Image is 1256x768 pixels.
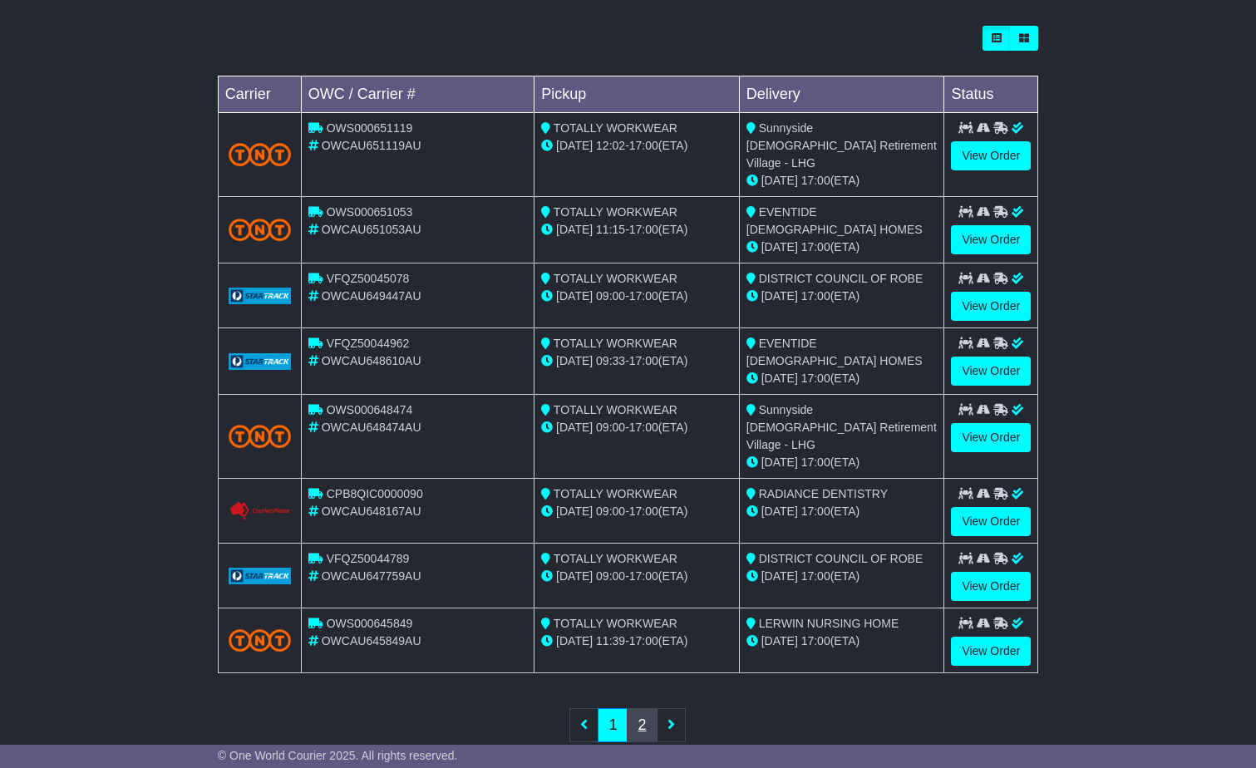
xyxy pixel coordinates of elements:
span: OWCAU647759AU [322,569,421,583]
a: View Order [951,423,1031,452]
span: 17:00 [629,421,658,434]
span: 17:00 [629,223,658,236]
img: TNT_Domestic.png [229,143,291,165]
span: 17:00 [801,505,830,518]
span: Sunnyside [DEMOGRAPHIC_DATA] Retirement Village - LHG [746,403,937,451]
div: - (ETA) [541,419,732,436]
span: OWS000648474 [327,403,413,416]
div: - (ETA) [541,352,732,370]
div: - (ETA) [541,221,732,239]
span: 11:15 [596,223,625,236]
span: OWS000645849 [327,617,413,630]
div: (ETA) [746,503,938,520]
span: DISTRICT COUNCIL OF ROBE [759,552,924,565]
td: Status [944,76,1038,113]
span: [DATE] [761,240,798,254]
span: 09:00 [596,569,625,583]
span: 09:00 [596,505,625,518]
span: 17:00 [801,174,830,187]
span: TOTALLY WORKWEAR [554,487,677,500]
span: OWCAU649447AU [322,289,421,303]
span: [DATE] [761,505,798,518]
span: TOTALLY WORKWEAR [554,121,677,135]
span: OWCAU648167AU [322,505,421,518]
div: (ETA) [746,239,938,256]
td: Carrier [218,76,301,113]
span: [DATE] [556,505,593,518]
span: VFQZ50045078 [327,272,410,285]
a: View Order [951,225,1031,254]
td: OWC / Carrier # [301,76,534,113]
span: [DATE] [556,421,593,434]
span: OWCAU648474AU [322,421,421,434]
td: Pickup [534,76,740,113]
span: [DATE] [761,455,798,469]
span: TOTALLY WORKWEAR [554,272,677,285]
span: [DATE] [556,139,593,152]
div: (ETA) [746,633,938,650]
div: (ETA) [746,568,938,585]
img: GetCarrierServiceLogo [229,353,291,370]
td: Delivery [739,76,944,113]
div: (ETA) [746,288,938,305]
span: [DATE] [761,569,798,583]
span: [DATE] [556,634,593,647]
a: 1 [598,708,628,742]
span: 17:00 [801,455,830,469]
div: (ETA) [746,454,938,471]
span: 17:00 [801,372,830,385]
span: [DATE] [556,223,593,236]
span: 12:02 [596,139,625,152]
a: View Order [951,141,1031,170]
span: 17:00 [629,354,658,367]
span: [DATE] [761,634,798,647]
span: 17:00 [629,289,658,303]
a: 2 [627,708,657,742]
span: [DATE] [761,289,798,303]
span: 11:39 [596,634,625,647]
img: GetCarrierServiceLogo [229,568,291,584]
span: 17:00 [629,505,658,518]
span: 17:00 [629,139,658,152]
span: Sunnyside [DEMOGRAPHIC_DATA] Retirement Village - LHG [746,121,937,170]
span: [DATE] [556,289,593,303]
span: OWCAU651119AU [322,139,421,152]
a: View Order [951,292,1031,321]
span: RADIANCE DENTISTRY [759,487,888,500]
span: 09:33 [596,354,625,367]
span: 17:00 [629,634,658,647]
img: TNT_Domestic.png [229,219,291,241]
img: TNT_Domestic.png [229,629,291,652]
span: VFQZ50044962 [327,337,410,350]
div: (ETA) [746,172,938,190]
span: OWCAU645849AU [322,634,421,647]
span: 17:00 [629,569,658,583]
div: - (ETA) [541,288,732,305]
img: TNT_Domestic.png [229,425,291,447]
span: VFQZ50044789 [327,552,410,565]
span: OWS000651053 [327,205,413,219]
span: LERWIN NURSING HOME [759,617,899,630]
img: GetCarrierServiceLogo [229,501,291,521]
span: 17:00 [801,569,830,583]
span: OWCAU651053AU [322,223,421,236]
a: View Order [951,357,1031,386]
span: 09:00 [596,421,625,434]
span: [DATE] [556,569,593,583]
span: TOTALLY WORKWEAR [554,205,677,219]
div: (ETA) [746,370,938,387]
a: View Order [951,507,1031,536]
span: 17:00 [801,289,830,303]
span: TOTALLY WORKWEAR [554,337,677,350]
span: TOTALLY WORKWEAR [554,617,677,630]
span: 17:00 [801,634,830,647]
div: - (ETA) [541,568,732,585]
span: 09:00 [596,289,625,303]
a: View Order [951,572,1031,601]
span: TOTALLY WORKWEAR [554,552,677,565]
span: OWCAU648610AU [322,354,421,367]
span: [DATE] [761,174,798,187]
img: GetCarrierServiceLogo [229,288,291,304]
span: TOTALLY WORKWEAR [554,403,677,416]
span: OWS000651119 [327,121,413,135]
